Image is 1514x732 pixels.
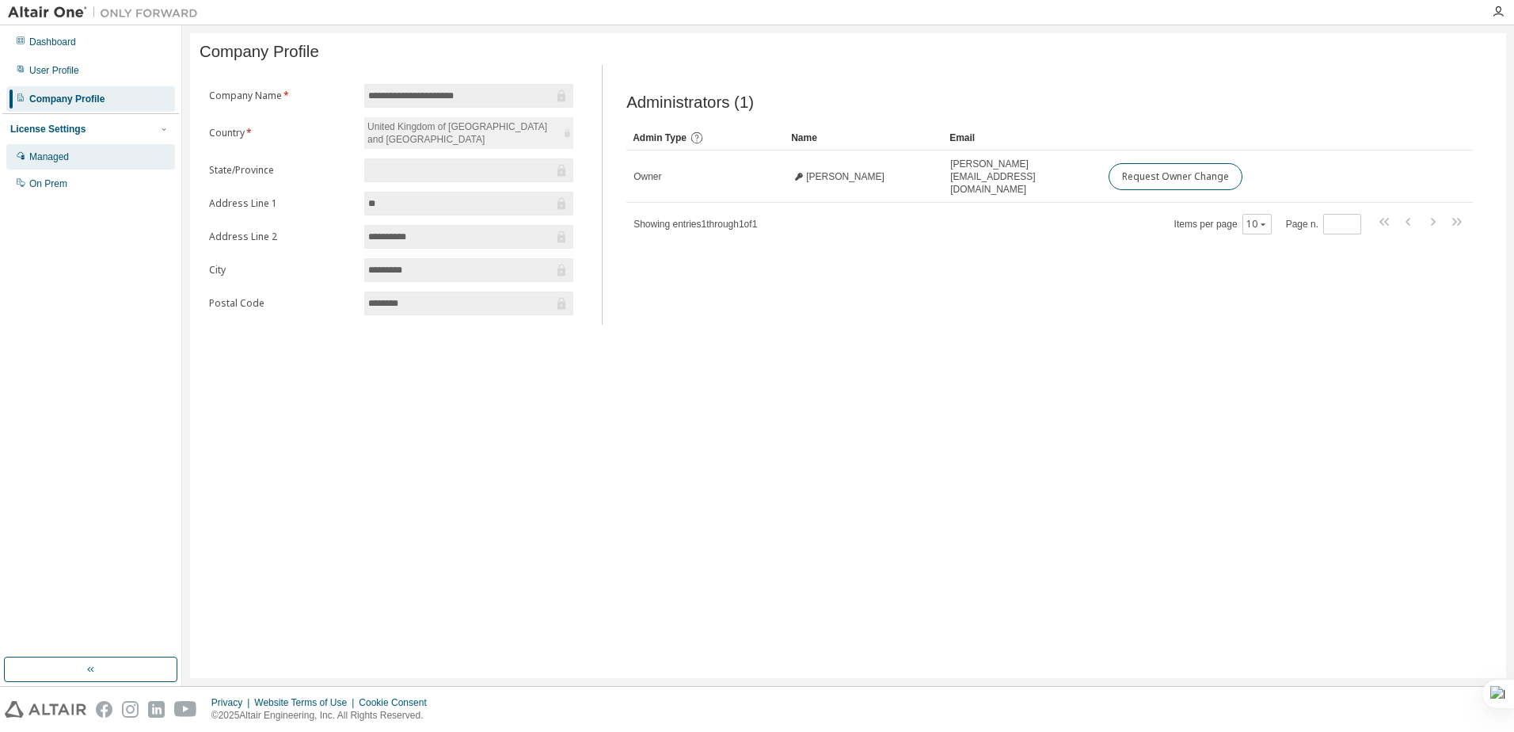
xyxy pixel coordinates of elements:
[633,219,757,230] span: Showing entries 1 through 1 of 1
[950,158,1094,196] span: [PERSON_NAME][EMAIL_ADDRESS][DOMAIN_NAME]
[211,709,436,722] p: © 2025 Altair Engineering, Inc. All Rights Reserved.
[364,117,573,149] div: United Kingdom of [GEOGRAPHIC_DATA] and [GEOGRAPHIC_DATA]
[200,43,319,61] span: Company Profile
[209,231,355,243] label: Address Line 2
[148,701,165,718] img: linkedin.svg
[29,64,79,77] div: User Profile
[254,696,359,709] div: Website Terms of Use
[29,36,76,48] div: Dashboard
[10,123,86,135] div: License Settings
[5,701,86,718] img: altair_logo.svg
[359,696,436,709] div: Cookie Consent
[8,5,206,21] img: Altair One
[174,701,197,718] img: youtube.svg
[209,90,355,102] label: Company Name
[1286,214,1361,234] span: Page n.
[96,701,112,718] img: facebook.svg
[1174,214,1272,234] span: Items per page
[29,177,67,190] div: On Prem
[633,132,687,143] span: Admin Type
[949,125,1095,151] div: Email
[365,118,561,148] div: United Kingdom of [GEOGRAPHIC_DATA] and [GEOGRAPHIC_DATA]
[806,170,884,183] span: [PERSON_NAME]
[633,170,661,183] span: Owner
[209,164,355,177] label: State/Province
[791,125,937,151] div: Name
[209,264,355,276] label: City
[626,93,754,112] span: Administrators (1)
[209,197,355,210] label: Address Line 1
[29,93,105,105] div: Company Profile
[209,127,355,139] label: Country
[1109,163,1242,190] button: Request Owner Change
[1246,218,1268,231] button: 10
[122,701,139,718] img: instagram.svg
[29,151,69,163] div: Managed
[211,696,254,709] div: Privacy
[209,297,355,310] label: Postal Code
